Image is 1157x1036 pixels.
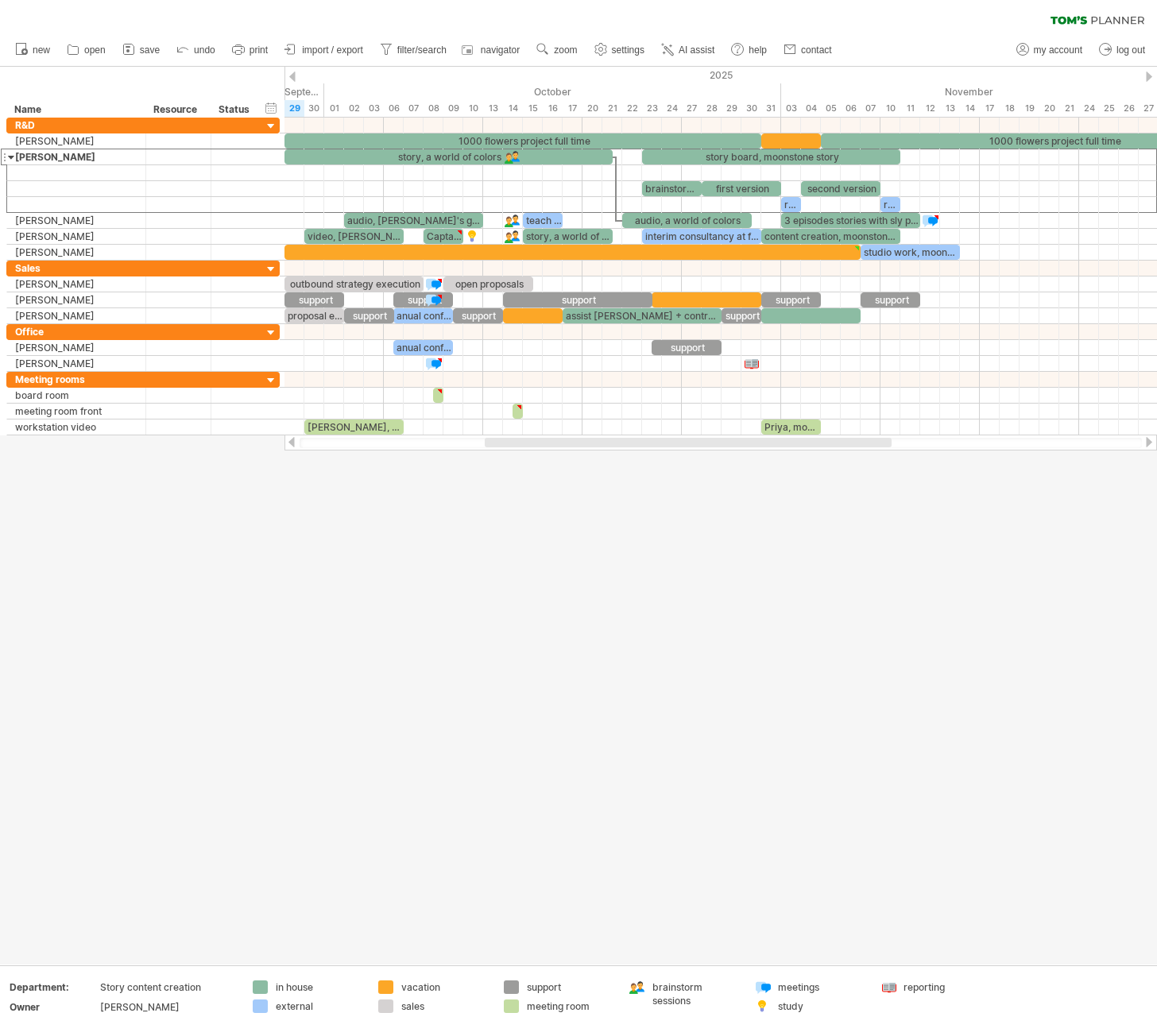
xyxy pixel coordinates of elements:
[880,100,900,117] div: Monday, 10 November 2025
[780,40,837,60] a: contact
[682,100,702,117] div: Monday, 27 October 2025
[15,404,137,419] div: meeting room front
[1119,100,1139,117] div: Wednesday, 26 November 2025
[401,980,488,994] div: vacation
[284,149,613,164] div: story, a world of colors
[652,340,722,355] div: support
[841,100,861,117] div: Thursday, 6 November 2025
[443,100,463,117] div: Thursday, 9 October 2025
[904,980,990,994] div: reporting
[861,245,960,260] div: studio work, moonstone project
[642,181,702,196] div: brainstorming
[324,100,344,117] div: Wednesday, 1 October 2025
[15,213,137,228] div: [PERSON_NAME]
[276,999,362,1013] div: external
[1099,100,1119,117] div: Tuesday, 25 November 2025
[15,276,137,292] div: [PERSON_NAME]
[250,44,268,56] span: print
[761,100,781,117] div: Friday, 31 October 2025
[749,44,767,56] span: help
[194,44,215,56] span: undo
[344,308,394,323] div: support
[503,292,652,307] div: support
[15,245,137,260] div: [PERSON_NAME]
[543,100,563,117] div: Thursday, 16 October 2025
[1034,44,1082,56] span: my account
[532,40,582,60] a: zoom
[503,100,523,117] div: Tuesday, 14 October 2025
[761,419,821,435] div: Priya, moonstone project
[642,149,900,164] div: story board, moonstone story
[523,213,563,228] div: teach at [GEOGRAPHIC_DATA]
[778,980,865,994] div: meetings
[324,83,781,100] div: October 2025
[304,229,404,244] div: video, [PERSON_NAME]'s Ocean quest
[401,999,488,1013] div: sales
[920,100,940,117] div: Wednesday, 12 November 2025
[1095,40,1150,60] a: log out
[1116,44,1145,56] span: log out
[284,292,344,307] div: support
[15,419,137,435] div: workstation video
[453,308,503,323] div: support
[384,100,404,117] div: Monday, 6 October 2025
[483,100,503,117] div: Monday, 13 October 2025
[940,100,960,117] div: Thursday, 13 November 2025
[33,44,50,56] span: new
[443,276,533,292] div: open proposals
[100,980,234,994] div: Story content creation
[702,100,722,117] div: Tuesday, 28 October 2025
[15,118,137,133] div: R&D
[722,308,761,323] div: support
[304,419,404,435] div: [PERSON_NAME], [PERSON_NAME]'s Ocean project
[778,999,865,1013] div: study
[612,44,644,56] span: settings
[10,980,97,994] div: Department:
[284,276,424,292] div: outbound strategy execution
[276,980,362,994] div: in house
[801,100,821,117] div: Tuesday, 4 November 2025
[15,308,137,323] div: [PERSON_NAME]
[15,261,137,276] div: Sales
[652,980,739,1007] div: brainstorm sessions
[1012,40,1087,60] a: my account
[153,102,202,118] div: Resource
[741,100,761,117] div: Thursday, 30 October 2025
[284,308,344,323] div: proposal explainer video's
[880,197,900,212] div: review
[657,40,719,60] a: AI assist
[1020,100,1039,117] div: Wednesday, 19 November 2025
[980,100,1000,117] div: Monday, 17 November 2025
[364,100,384,117] div: Friday, 3 October 2025
[284,133,761,149] div: 1000 flowers project full time
[1039,100,1059,117] div: Thursday, 20 November 2025
[1059,100,1079,117] div: Friday, 21 November 2025
[523,100,543,117] div: Wednesday, 15 October 2025
[602,100,622,117] div: Tuesday, 21 October 2025
[622,213,752,228] div: audio, a world of colors
[15,229,137,244] div: [PERSON_NAME]
[15,356,137,371] div: [PERSON_NAME]
[302,44,363,56] span: import / export
[344,100,364,117] div: Thursday, 2 October 2025
[1079,100,1099,117] div: Monday, 24 November 2025
[393,308,453,323] div: anual conference creative agencies [GEOGRAPHIC_DATA]
[118,40,164,60] a: save
[590,40,649,60] a: settings
[397,44,447,56] span: filter/search
[15,340,137,355] div: [PERSON_NAME]
[563,100,582,117] div: Friday, 17 October 2025
[219,102,253,118] div: Status
[100,1000,234,1014] div: [PERSON_NAME]
[15,324,137,339] div: Office
[582,100,602,117] div: Monday, 20 October 2025
[761,229,900,244] div: content creation, moonstone campaign
[523,229,613,244] div: story, a world of colors
[84,44,106,56] span: open
[11,40,55,60] a: new
[481,44,520,56] span: navigator
[15,372,137,387] div: Meeting rooms
[821,100,841,117] div: Wednesday, 5 November 2025
[393,340,453,355] div: anual conference creative agencies [GEOGRAPHIC_DATA]
[404,100,424,117] div: Tuesday, 7 October 2025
